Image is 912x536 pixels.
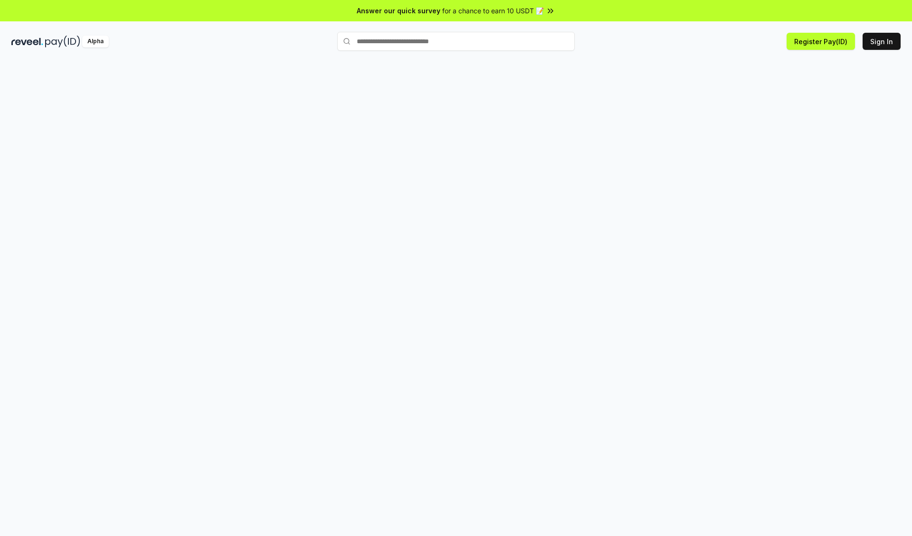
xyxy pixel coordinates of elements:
div: Alpha [82,36,109,47]
span: Answer our quick survey [357,6,440,16]
button: Sign In [863,33,901,50]
img: pay_id [45,36,80,47]
button: Register Pay(ID) [787,33,855,50]
img: reveel_dark [11,36,43,47]
span: for a chance to earn 10 USDT 📝 [442,6,544,16]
